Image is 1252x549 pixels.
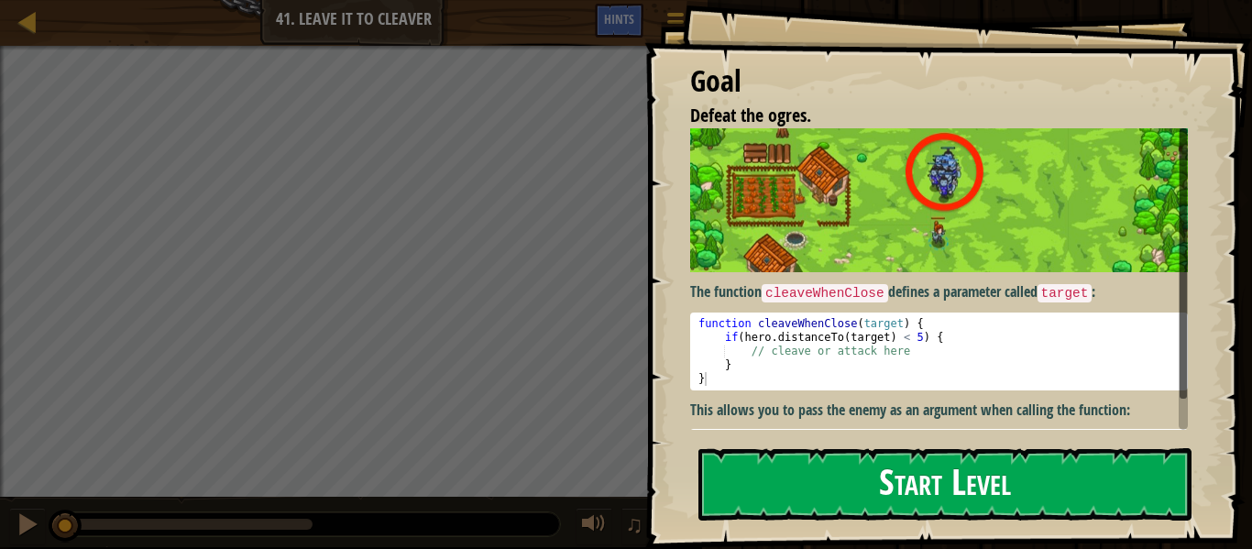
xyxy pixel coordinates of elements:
[690,60,1188,103] div: Goal
[576,508,612,545] button: Adjust volume
[625,511,643,538] span: ♫
[1038,284,1093,302] code: target
[604,10,634,27] span: Hints
[762,284,888,302] code: cleaveWhenClose
[690,128,1188,272] img: Leave it to cleaver
[9,508,46,545] button: Ctrl + P: Pause
[690,400,1188,421] p: This allows you to pass the enemy as an argument when calling the function:
[698,448,1192,521] button: Start Level
[667,103,1183,129] li: Defeat the ogres.
[690,103,811,127] span: Defeat the ogres.
[621,508,653,545] button: ♫
[690,281,1188,303] p: The function defines a parameter called :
